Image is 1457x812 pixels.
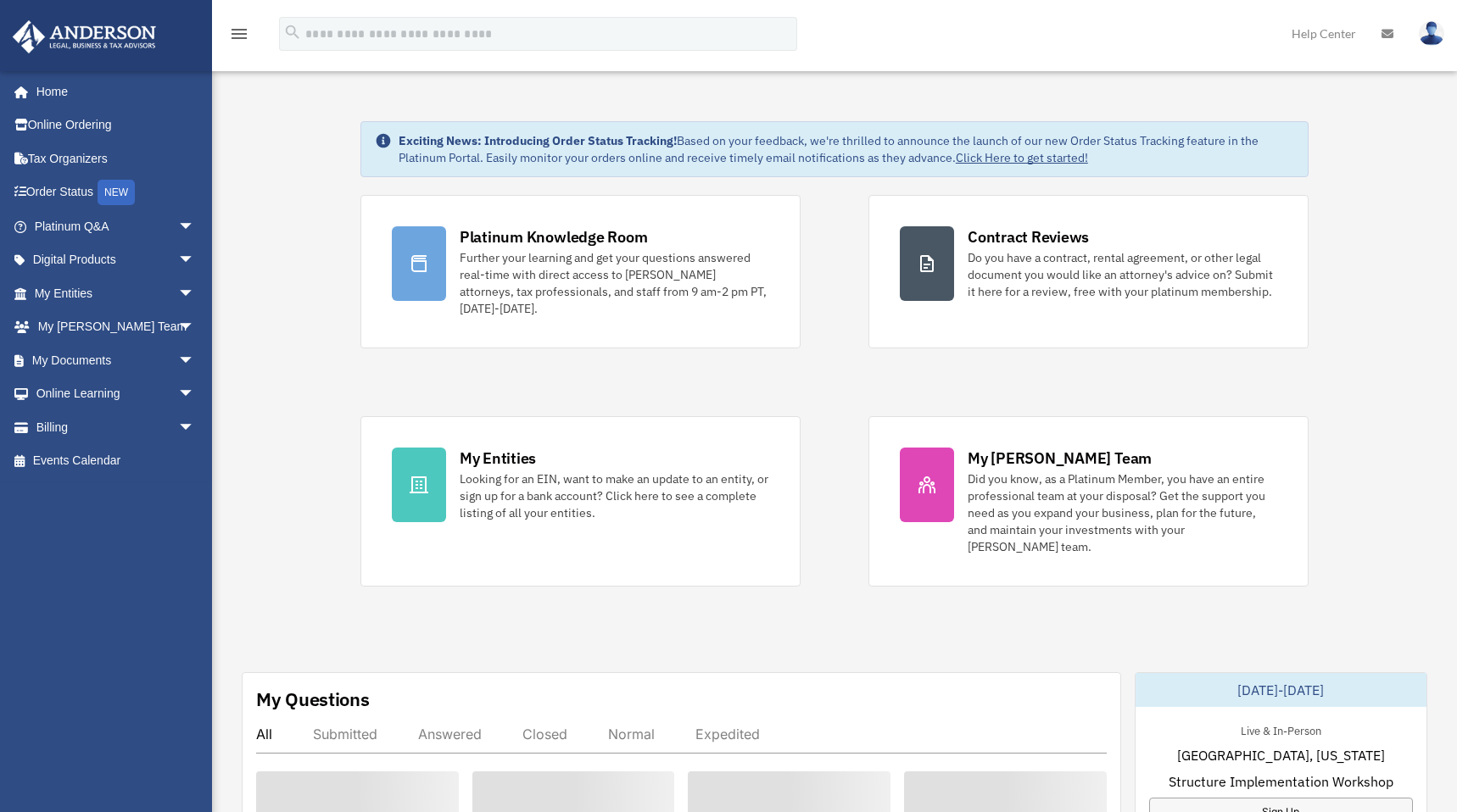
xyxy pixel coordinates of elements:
span: arrow_drop_down [178,343,212,378]
div: Platinum Knowledge Room [460,226,648,247]
a: Digital Productsarrow_drop_down [12,243,221,277]
span: arrow_drop_down [178,410,212,445]
a: Home [12,75,212,108]
i: search [283,23,302,42]
img: User Pic [1419,21,1444,46]
a: Online Learningarrow_drop_down [12,377,221,411]
a: Online Ordering [12,108,221,142]
div: Based on your feedback, we're thrilled to announce the launch of our new Order Status Tracking fe... [399,132,1294,166]
div: Did you know, as a Platinum Member, you have an entire professional team at your disposal? Get th... [968,470,1277,555]
div: My Entities [460,448,536,469]
a: Contract Reviews Do you have a contract, rental agreement, or other legal document you would like... [868,195,1309,348]
i: menu [229,24,249,44]
div: Further your learning and get your questions answered real-time with direct access to [PERSON_NAM... [460,249,769,317]
span: arrow_drop_down [178,310,212,345]
div: NEW [98,180,135,205]
span: arrow_drop_down [178,243,212,278]
div: Submitted [313,726,377,742]
div: Live & In-Person [1227,720,1335,738]
strong: Exciting News: Introducing Order Status Tracking! [399,133,677,148]
a: Platinum Q&Aarrow_drop_down [12,209,221,243]
a: My [PERSON_NAME] Team Did you know, as a Platinum Member, you have an entire professional team at... [868,416,1309,587]
div: Expedited [695,726,760,742]
span: arrow_drop_down [178,377,212,412]
span: arrow_drop_down [178,209,212,244]
a: Click Here to get started! [956,150,1088,165]
div: Looking for an EIN, want to make an update to an entity, or sign up for a bank account? Click her... [460,470,769,521]
a: My Documentsarrow_drop_down [12,343,221,377]
a: menu [229,30,249,44]
a: Order StatusNEW [12,175,221,210]
div: My [PERSON_NAME] Team [968,448,1152,469]
div: All [256,726,272,742]
a: My Entities Looking for an EIN, want to make an update to an entity, or sign up for a bank accoun... [360,416,801,587]
span: [GEOGRAPHIC_DATA], [US_STATE] [1177,745,1385,765]
img: Anderson Advisors Platinum Portal [8,20,161,53]
a: My [PERSON_NAME] Teamarrow_drop_down [12,310,221,344]
a: Events Calendar [12,444,221,478]
span: arrow_drop_down [178,276,212,311]
a: Platinum Knowledge Room Further your learning and get your questions answered real-time with dire... [360,195,801,348]
div: [DATE]-[DATE] [1136,673,1427,707]
a: Billingarrow_drop_down [12,410,221,444]
div: Answered [418,726,482,742]
div: My Questions [256,687,370,712]
div: Normal [608,726,655,742]
a: Tax Organizers [12,142,221,175]
span: Structure Implementation Workshop [1169,771,1393,792]
div: Contract Reviews [968,226,1089,247]
div: Closed [522,726,567,742]
a: My Entitiesarrow_drop_down [12,276,221,310]
div: Do you have a contract, rental agreement, or other legal document you would like an attorney's ad... [968,249,1277,300]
